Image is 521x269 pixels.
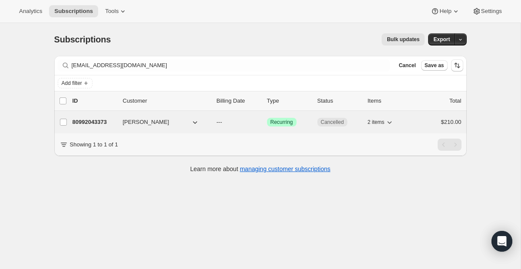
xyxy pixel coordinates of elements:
[438,139,462,151] nav: Pagination
[428,33,455,45] button: Export
[58,78,92,88] button: Add filter
[240,165,330,172] a: managing customer subscriptions
[73,116,462,128] div: 80992043373[PERSON_NAME]---SuccessRecurringCancelled2 items$210.00
[399,62,415,69] span: Cancel
[321,119,344,126] span: Cancelled
[14,5,47,17] button: Analytics
[72,59,390,71] input: Filter subscribers
[467,5,507,17] button: Settings
[449,97,461,105] p: Total
[387,36,419,43] span: Bulk updates
[270,119,293,126] span: Recurring
[62,80,82,87] span: Add filter
[491,231,512,252] div: Open Intercom Messenger
[382,33,425,45] button: Bulk updates
[105,8,119,15] span: Tools
[123,118,169,126] span: [PERSON_NAME]
[425,5,465,17] button: Help
[481,8,502,15] span: Settings
[123,97,210,105] p: Customer
[73,97,462,105] div: IDCustomerBilling DateTypeStatusItemsTotal
[70,140,118,149] p: Showing 1 to 1 of 1
[433,36,450,43] span: Export
[368,119,385,126] span: 2 items
[368,116,394,128] button: 2 items
[317,97,361,105] p: Status
[217,119,222,125] span: ---
[425,62,444,69] span: Save as
[439,8,451,15] span: Help
[100,5,132,17] button: Tools
[54,8,93,15] span: Subscriptions
[49,5,98,17] button: Subscriptions
[19,8,42,15] span: Analytics
[54,35,111,44] span: Subscriptions
[395,60,419,71] button: Cancel
[267,97,310,105] div: Type
[217,97,260,105] p: Billing Date
[190,165,330,173] p: Learn more about
[451,59,463,71] button: Sort the results
[441,119,462,125] span: $210.00
[368,97,411,105] div: Items
[118,115,204,129] button: [PERSON_NAME]
[421,60,448,71] button: Save as
[73,118,116,126] p: 80992043373
[73,97,116,105] p: ID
